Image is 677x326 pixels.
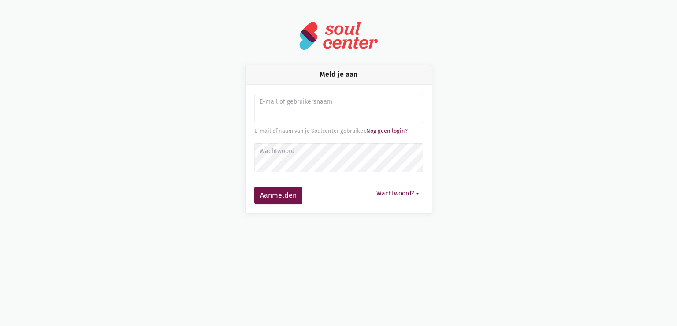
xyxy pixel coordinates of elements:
[254,187,302,204] button: Aanmelden
[260,97,417,107] label: E-mail of gebruikersnaam
[372,187,423,200] button: Wachtwoord?
[254,94,423,204] form: Aanmelden
[254,127,423,135] div: E-mail of naam van je Soulcenter gebruiker.
[366,127,408,134] a: Nog geen login?
[246,65,432,84] div: Meld je aan
[299,21,378,51] img: logo-soulcenter-full.svg
[260,146,417,156] label: Wachtwoord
